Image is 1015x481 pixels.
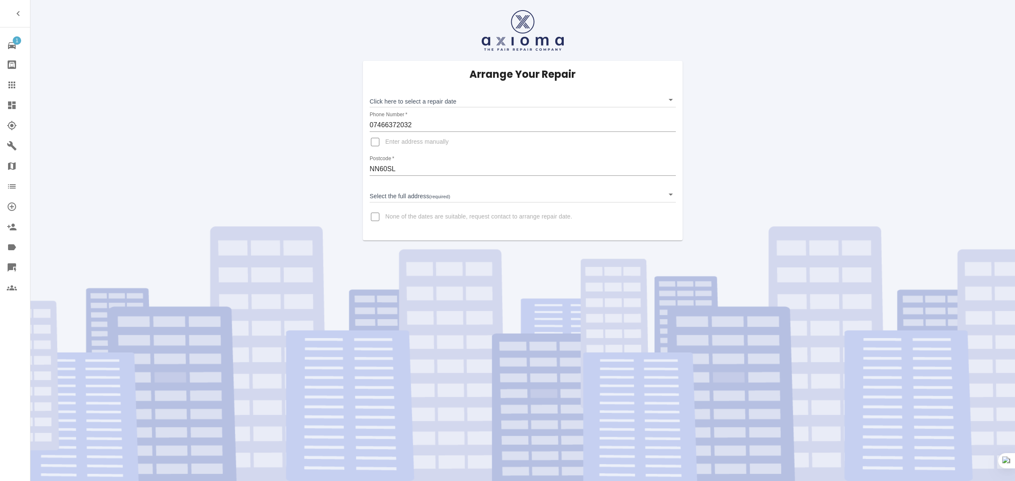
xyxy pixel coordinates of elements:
label: Phone Number [370,111,407,118]
label: Postcode [370,155,394,162]
span: Enter address manually [385,138,449,146]
h5: Arrange Your Repair [469,68,576,81]
img: axioma [482,10,564,51]
span: 1 [13,36,21,45]
span: None of the dates are suitable, request contact to arrange repair date. [385,213,572,221]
